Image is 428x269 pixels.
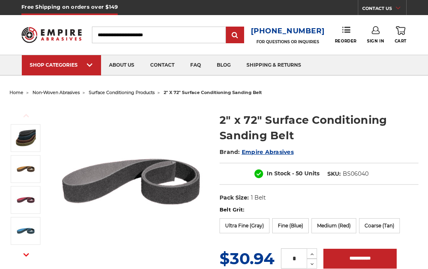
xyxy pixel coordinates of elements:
dt: Pack Size: [220,194,249,202]
span: Units [304,170,319,177]
a: [PHONE_NUMBER] [251,25,325,37]
a: blog [209,55,239,75]
dd: 1 Belt [251,194,266,202]
dd: BS06040 [343,170,369,178]
dt: SKU: [327,170,341,178]
label: Belt Grit: [220,206,418,214]
a: Cart [395,26,407,44]
a: non-woven abrasives [32,90,80,95]
button: Next [17,246,36,263]
button: Previous [17,107,36,124]
input: Submit [227,27,243,43]
a: shipping & returns [239,55,309,75]
img: 2" x 72" Fine Surface Conditioning Belt [16,221,36,241]
a: about us [101,55,142,75]
div: SHOP CATEGORIES [30,62,93,68]
img: 2"x72" Surface Conditioning Sanding Belts [16,128,36,148]
img: 2" x 72" Medium Surface Conditioning Belt [16,190,36,210]
p: FOR QUESTIONS OR INQUIRIES [251,39,325,44]
span: In Stock [267,170,290,177]
a: CONTACT US [362,4,406,15]
a: faq [182,55,209,75]
span: Reorder [335,38,357,44]
span: - [292,170,294,177]
span: Cart [395,38,407,44]
span: Sign In [367,38,384,44]
a: Empire Abrasives [242,148,294,156]
a: Reorder [335,26,357,43]
span: Brand: [220,148,240,156]
a: surface conditioning products [89,90,155,95]
span: 2" x 72" surface conditioning sanding belt [164,90,262,95]
span: $30.94 [220,249,275,268]
img: 2"x72" Surface Conditioning Sanding Belts [53,104,208,259]
a: contact [142,55,182,75]
img: Empire Abrasives [21,23,82,46]
a: home [10,90,23,95]
h1: 2" x 72" Surface Conditioning Sanding Belt [220,112,418,143]
span: 50 [296,170,303,177]
img: 2" x 72" Coarse Surface Conditioning Belt [16,159,36,179]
